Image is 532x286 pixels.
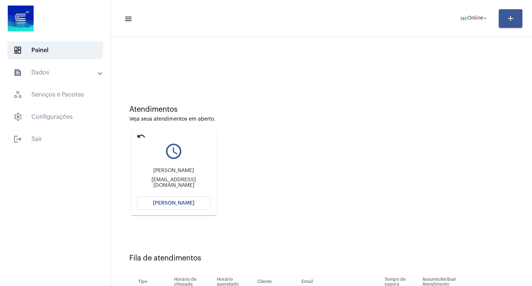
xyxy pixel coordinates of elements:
[13,68,22,77] mat-icon: sidenav icon
[153,201,194,206] span: [PERSON_NAME]
[137,168,211,174] div: [PERSON_NAME]
[13,68,99,77] mat-panel-title: Dados
[482,15,488,22] mat-icon: arrow_drop_down
[137,177,211,188] div: [EMAIL_ADDRESS][DOMAIN_NAME]
[13,112,22,121] span: sidenav icon
[6,4,35,33] img: d4669ae0-8c07-2337-4f67-34b0df7f5ae4.jpeg
[13,46,22,55] span: sidenav icon
[456,11,493,26] button: Online
[13,90,22,99] span: sidenav icon
[137,142,211,161] mat-icon: query_builder
[137,196,211,210] button: [PERSON_NAME]
[7,130,103,148] span: Sair
[124,14,132,23] mat-icon: sidenav icon
[7,41,103,59] span: Painel
[13,135,22,144] mat-icon: sidenav icon
[467,16,483,21] span: Online
[137,132,146,141] mat-icon: undo
[7,86,103,104] span: Serviços e Pacotes
[129,117,514,122] div: Veja seus atendimentos em aberto.
[129,105,514,114] div: Atendimentos
[506,14,515,23] mat-icon: add
[129,254,514,262] div: Fila de atendimentos
[4,64,110,81] mat-expansion-panel-header: sidenav iconDados
[7,108,103,126] span: Configurações
[460,15,467,22] mat-icon: online_prediction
